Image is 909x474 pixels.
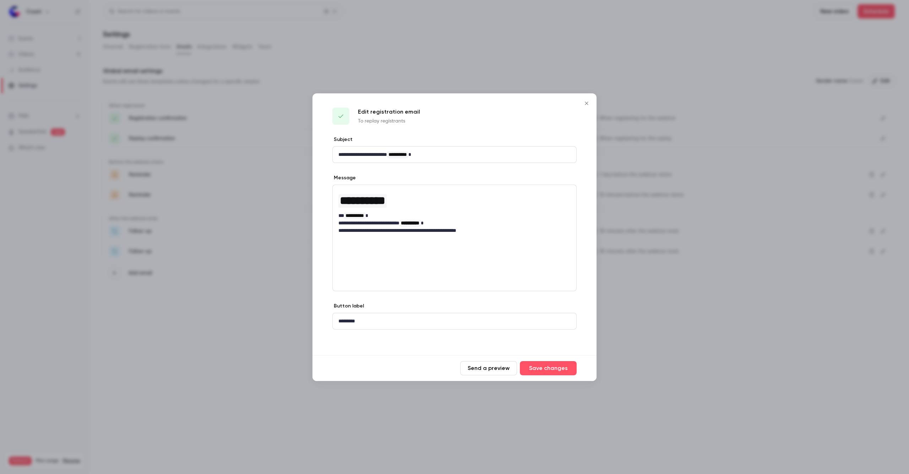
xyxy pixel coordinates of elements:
[333,147,576,163] div: editor
[333,185,576,239] div: editor
[332,303,364,310] label: Button label
[358,108,420,116] p: Edit registration email
[332,174,356,181] label: Message
[358,118,420,125] p: To replay registrants
[460,361,517,375] button: Send a preview
[520,361,577,375] button: Save changes
[333,313,576,329] div: editor
[332,136,353,143] label: Subject
[579,96,594,110] button: Close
